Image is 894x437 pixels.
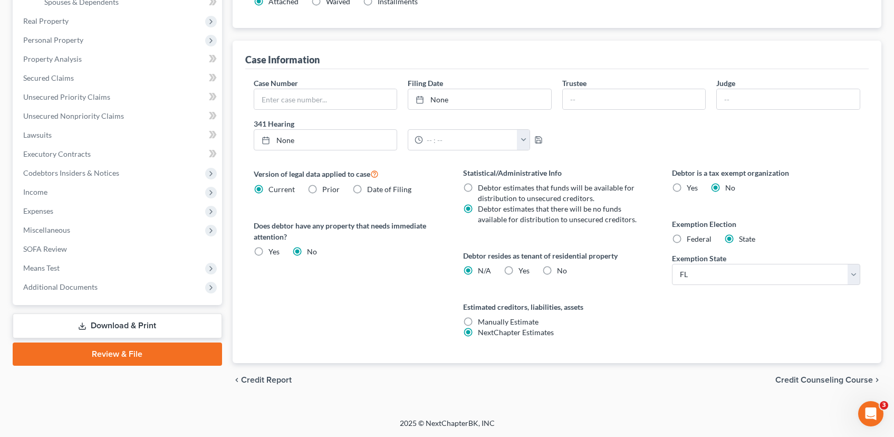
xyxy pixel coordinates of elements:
[147,418,748,437] div: 2025 © NextChapterBK, INC
[23,16,69,25] span: Real Property
[13,313,222,338] a: Download & Print
[775,376,881,384] button: Credit Counseling Course chevron_right
[562,78,587,89] label: Trustee
[23,187,47,196] span: Income
[478,317,539,326] span: Manually Estimate
[23,35,83,44] span: Personal Property
[15,126,222,145] a: Lawsuits
[23,111,124,120] span: Unsecured Nonpriority Claims
[254,130,397,150] a: None
[254,89,397,109] input: Enter case number...
[23,206,53,215] span: Expenses
[15,69,222,88] a: Secured Claims
[23,168,119,177] span: Codebtors Insiders & Notices
[307,247,317,256] span: No
[873,376,881,384] i: chevron_right
[248,118,557,129] label: 341 Hearing
[23,130,52,139] span: Lawsuits
[233,376,292,384] button: chevron_left Credit Report
[775,376,873,384] span: Credit Counseling Course
[478,183,635,203] span: Debtor estimates that funds will be available for distribution to unsecured creditors.
[241,376,292,384] span: Credit Report
[15,145,222,164] a: Executory Contracts
[463,167,651,178] label: Statistical/Administrative Info
[268,247,280,256] span: Yes
[463,301,651,312] label: Estimated creditors, liabilities, assets
[716,78,735,89] label: Judge
[463,250,651,261] label: Debtor resides as tenant of residential property
[725,183,735,192] span: No
[557,266,567,275] span: No
[672,253,726,264] label: Exemption State
[687,234,712,243] span: Federal
[478,204,637,224] span: Debtor estimates that there will be no funds available for distribution to unsecured creditors.
[23,92,110,101] span: Unsecured Priority Claims
[672,218,860,230] label: Exemption Election
[672,167,860,178] label: Debtor is a tax exempt organization
[717,89,860,109] input: --
[880,401,888,410] span: 3
[23,282,98,291] span: Additional Documents
[23,263,60,272] span: Means Test
[23,244,67,253] span: SOFA Review
[233,376,241,384] i: chevron_left
[739,234,755,243] span: State
[858,401,883,426] iframe: Intercom live chat
[23,149,91,158] span: Executory Contracts
[478,266,491,275] span: N/A
[23,73,74,82] span: Secured Claims
[268,185,295,194] span: Current
[15,50,222,69] a: Property Analysis
[408,78,443,89] label: Filing Date
[254,220,442,242] label: Does debtor have any property that needs immediate attention?
[15,88,222,107] a: Unsecured Priority Claims
[23,225,70,234] span: Miscellaneous
[13,343,222,366] a: Review & File
[367,185,411,194] span: Date of Filing
[423,130,517,150] input: -- : --
[478,328,554,337] span: NextChapter Estimates
[322,185,340,194] span: Prior
[254,78,298,89] label: Case Number
[563,89,706,109] input: --
[254,167,442,180] label: Version of legal data applied to case
[23,54,82,63] span: Property Analysis
[408,89,551,109] a: None
[518,266,530,275] span: Yes
[245,53,320,66] div: Case Information
[15,107,222,126] a: Unsecured Nonpriority Claims
[687,183,698,192] span: Yes
[15,240,222,259] a: SOFA Review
